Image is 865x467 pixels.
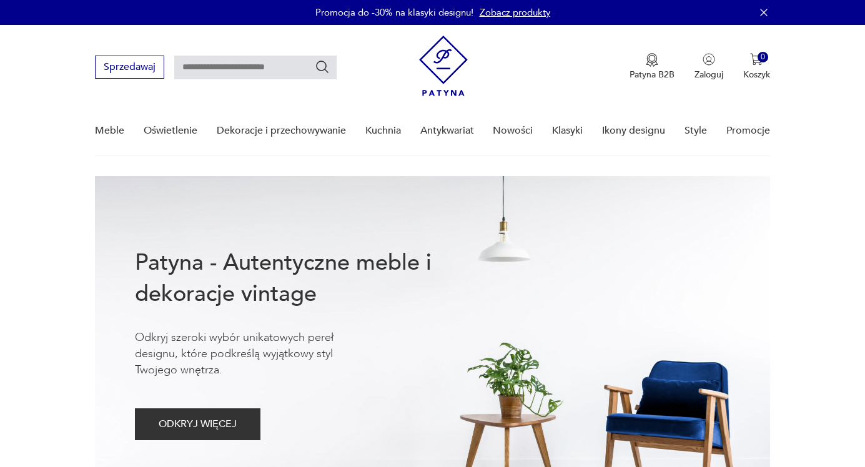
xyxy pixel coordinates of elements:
[420,107,474,155] a: Antykwariat
[630,53,675,81] a: Ikona medaluPatyna B2B
[602,107,665,155] a: Ikony designu
[135,247,472,310] h1: Patyna - Autentyczne meble i dekoracje vintage
[703,53,715,66] img: Ikonka użytkownika
[95,64,164,72] a: Sprzedawaj
[630,53,675,81] button: Patyna B2B
[135,421,260,430] a: ODKRYJ WIĘCEJ
[743,53,770,81] button: 0Koszyk
[365,107,401,155] a: Kuchnia
[758,52,768,62] div: 0
[726,107,770,155] a: Promocje
[685,107,707,155] a: Style
[95,107,124,155] a: Meble
[630,69,675,81] p: Patyna B2B
[480,6,550,19] a: Zobacz produkty
[552,107,583,155] a: Klasyki
[493,107,533,155] a: Nowości
[694,69,723,81] p: Zaloguj
[315,6,473,19] p: Promocja do -30% na klasyki designu!
[743,69,770,81] p: Koszyk
[750,53,763,66] img: Ikona koszyka
[315,59,330,74] button: Szukaj
[646,53,658,67] img: Ikona medalu
[144,107,197,155] a: Oświetlenie
[694,53,723,81] button: Zaloguj
[419,36,468,96] img: Patyna - sklep z meblami i dekoracjami vintage
[217,107,346,155] a: Dekoracje i przechowywanie
[95,56,164,79] button: Sprzedawaj
[135,408,260,440] button: ODKRYJ WIĘCEJ
[135,330,372,378] p: Odkryj szeroki wybór unikatowych pereł designu, które podkreślą wyjątkowy styl Twojego wnętrza.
